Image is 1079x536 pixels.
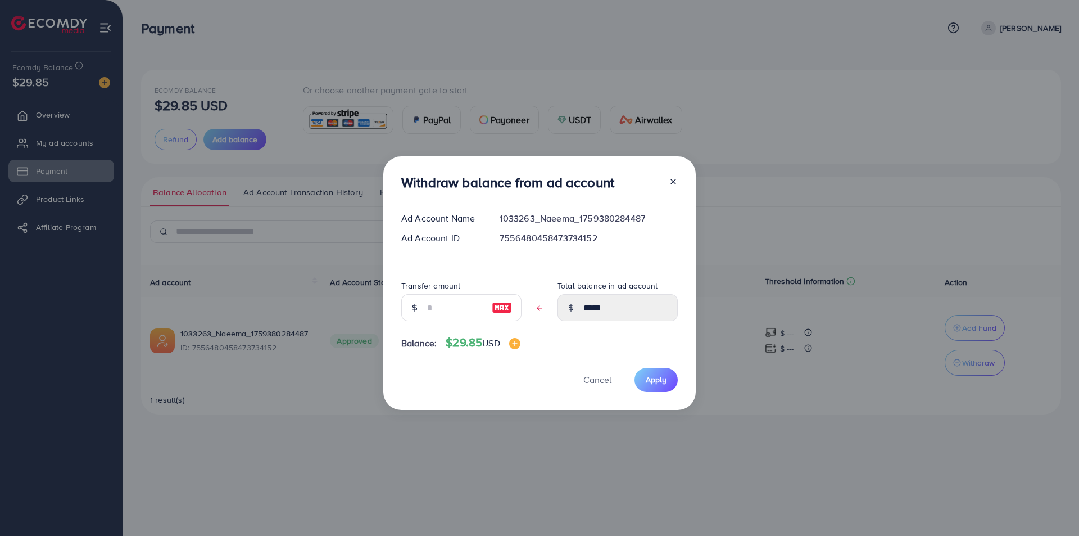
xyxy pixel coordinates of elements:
iframe: Chat [1031,485,1071,528]
button: Apply [634,368,678,392]
h3: Withdraw balance from ad account [401,174,614,191]
div: 7556480458473734152 [491,232,687,245]
h4: $29.85 [446,336,520,350]
label: Transfer amount [401,280,460,291]
button: Cancel [569,368,625,392]
div: Ad Account ID [392,232,491,245]
span: USD [482,337,500,349]
span: Cancel [583,373,611,386]
div: 1033263_Naeema_1759380284487 [491,212,687,225]
img: image [509,338,520,349]
span: Apply [646,374,667,385]
label: Total balance in ad account [557,280,658,291]
span: Balance: [401,337,437,350]
img: image [492,301,512,314]
div: Ad Account Name [392,212,491,225]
